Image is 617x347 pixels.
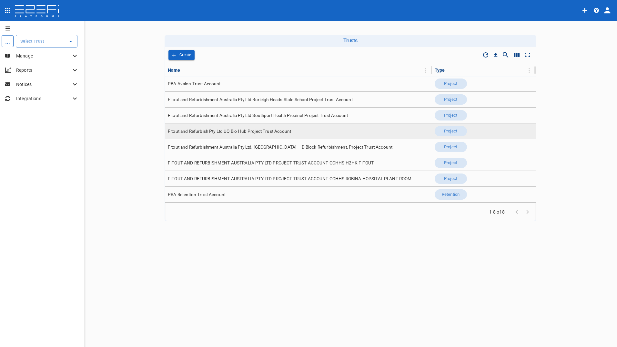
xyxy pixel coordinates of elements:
[168,128,291,134] span: Fitout and Refurbish Pty Ltd UQ Bio Hub Project Trust Account
[168,50,195,60] button: Create
[522,209,533,215] span: Go to next page
[522,49,533,60] button: Toggle full screen
[167,37,534,44] h6: Trusts
[438,192,463,198] span: Retention
[168,192,226,198] span: PBA Retention Trust Account
[168,97,353,103] span: Fitout and Refurbishment Australia Pty Ltd Burleigh Heads State School Project Trust Account
[440,176,461,182] span: Project
[524,65,534,76] button: Column Actions
[16,53,71,59] p: Manage
[168,112,348,119] span: Fitout and Refurbishment Australia Pty Ltd Southport Health Precinct Project Trust Account
[487,209,507,215] span: 1-8 of 8
[500,49,511,60] button: Show/Hide search
[511,49,522,60] button: Show/Hide columns
[440,144,461,150] span: Project
[2,35,14,47] div: ...
[491,50,500,59] button: Download CSV
[440,112,461,119] span: Project
[16,81,71,88] p: Notices
[440,128,461,134] span: Project
[16,67,71,73] p: Reports
[435,66,445,74] div: Type
[66,37,75,46] button: Open
[19,38,65,45] input: Select Trust
[168,81,221,87] span: PBA Avalon Trust Account
[511,209,522,215] span: Go to previous page
[440,97,461,103] span: Project
[168,144,392,150] span: Fitout and Refurbishment Australia Pty Ltd, [GEOGRAPHIC_DATA] – D Block Refurbishment, Project Tr...
[440,160,461,166] span: Project
[179,51,191,59] p: Create
[168,50,195,60] span: Add Trust
[440,81,461,87] span: Project
[168,160,374,166] span: FITOUT AND REFURBISHMENT AUSTRALIA PTY LTD PROJECT TRUST ACCOUNT GCHHS H2HK FITOUT
[168,176,412,182] span: FITOUT AND REFURBISHMENT AUSTRALIA PTY LTD PROJECT TRUST ACCOUNT GCHHS ROBINA HOPSITAL PLANT ROOM
[16,95,71,102] p: Integrations
[480,49,491,60] span: Refresh Data
[420,65,431,76] button: Column Actions
[168,66,180,74] div: Name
